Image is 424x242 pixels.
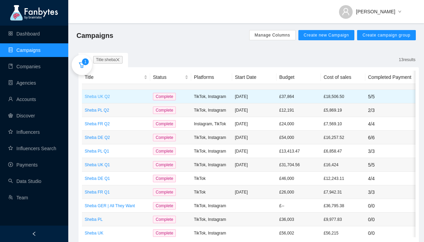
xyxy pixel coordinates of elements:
[194,161,229,168] p: TikTok, Instagram
[194,107,229,114] p: TikTok, Instagram
[76,30,113,41] span: Campaigns
[153,161,176,169] span: Complete
[82,58,89,65] sup: 1
[85,216,147,223] a: Sheba PL
[279,134,318,141] p: £ 54,000
[324,189,363,196] p: £7,942.31
[279,93,318,100] p: £ 37,864
[85,134,147,141] a: Sheba DE Q2
[324,202,363,209] p: £36,795.38
[249,30,296,40] button: Manage Columns
[365,199,416,213] td: 0 / 0
[365,226,416,240] td: 0 / 0
[194,216,229,223] p: TikTok, Instagram
[32,231,37,236] span: left
[153,73,183,81] span: Status
[304,32,349,38] span: Create new Campaign
[324,216,363,223] p: £9,977.83
[116,58,120,62] span: close
[235,120,274,127] p: [DATE]
[279,230,318,237] p: £ 56,002
[365,144,416,158] td: 3 / 3
[8,179,41,184] a: searchData Studio
[324,134,363,141] p: £16,257.52
[150,71,191,84] th: Status
[194,120,229,127] p: Instagram, TikTok
[321,71,365,84] th: Cost of sales
[85,175,147,182] a: Sheba DE Q1
[363,32,410,38] span: Create campaign group
[279,216,318,223] p: £ 36,003
[79,62,85,69] span: filter
[153,202,176,210] span: Complete
[194,230,229,237] p: TikTok, Instagram
[365,71,416,84] th: Completed Payment
[93,56,123,63] span: Title: sheba
[279,148,318,155] p: £ 13,413.47
[365,172,416,185] td: 4 / 4
[279,202,318,209] p: £ --
[85,202,147,209] a: Sheba GER | All They Want
[357,30,416,40] button: Create campaign group
[334,3,407,14] button: [PERSON_NAME]down
[153,120,176,128] span: Complete
[235,148,274,155] p: [DATE]
[153,93,176,100] span: Complete
[153,175,176,182] span: Complete
[85,107,147,114] a: Sheba PL Q2
[8,97,36,102] a: userAccounts
[82,71,150,84] th: Title
[85,93,147,100] a: Sheba UK Q2
[279,120,318,127] p: £ 24,000
[279,107,318,114] p: £ 12,191
[153,106,176,114] span: Complete
[8,47,41,53] a: databaseCampaigns
[153,216,176,223] span: Complete
[324,93,363,100] p: £18,506.50
[342,8,350,16] span: user
[191,71,232,84] th: Platforms
[365,158,416,172] td: 5 / 5
[85,189,147,196] a: Sheba FR Q1
[8,129,40,135] a: starInfluencers
[153,188,176,196] span: Complete
[365,131,416,144] td: 6 / 6
[365,117,416,131] td: 4 / 4
[85,230,147,237] p: Sheba UK
[235,161,274,168] p: [DATE]
[194,134,229,141] p: TikTok, Instagram
[85,120,147,127] p: Sheba FR Q2
[194,93,229,100] p: TikTok, Instagram
[194,202,229,209] p: TikTok, Instagram
[324,120,363,127] p: £7,569.10
[153,134,176,141] span: Complete
[365,185,416,199] td: 3 / 3
[365,213,416,226] td: 0 / 0
[279,175,318,182] p: £ 46,000
[8,80,36,86] a: containerAgencies
[279,161,318,168] p: £ 31,704.56
[153,147,176,155] span: Complete
[235,189,274,196] p: [DATE]
[232,71,277,84] th: Start Date
[8,146,56,151] a: starInfluencers Search
[8,64,41,69] a: bookCompanies
[356,8,395,15] span: [PERSON_NAME]
[277,71,321,84] th: Budget
[85,161,147,168] a: Sheba UK Q1
[8,31,40,37] a: appstoreDashboard
[255,32,290,38] span: Manage Columns
[194,175,229,182] p: TikTok
[298,30,355,40] button: Create new Campaign
[399,56,415,63] p: 13 results
[324,230,363,237] p: £56,215
[8,195,28,200] a: usergroup-addTeam
[8,162,38,168] a: pay-circlePayments
[194,189,229,196] p: TikTok
[84,59,87,64] span: 1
